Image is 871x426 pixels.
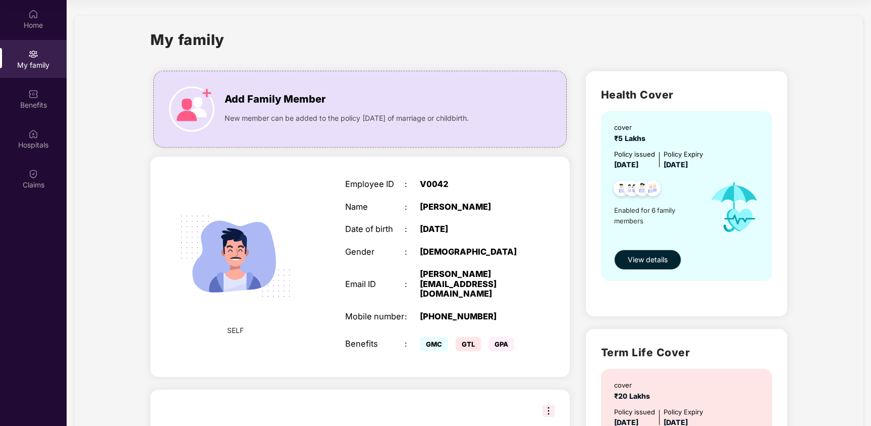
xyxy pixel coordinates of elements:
img: svg+xml;base64,PHN2ZyBpZD0iSG9tZSIgeG1sbnM9Imh0dHA6Ly93d3cudzMub3JnLzIwMDAvc3ZnIiB3aWR0aD0iMjAiIG... [28,9,38,19]
span: ₹5 Lakhs [614,134,649,143]
button: View details [614,250,681,270]
div: Policy Expiry [664,149,703,160]
div: Mobile number [345,312,405,322]
span: View details [628,254,668,265]
div: [DEMOGRAPHIC_DATA] [420,247,524,257]
h1: My family [150,28,225,51]
div: Benefits [345,339,405,349]
div: Employee ID [345,179,405,190]
span: New member can be added to the policy [DATE] of marriage or childbirth. [225,113,469,124]
span: [DATE] [664,160,688,169]
img: icon [169,86,214,132]
img: svg+xml;base64,PHN2ZyB4bWxucz0iaHR0cDovL3d3dy53My5vcmcvMjAwMC9zdmciIHdpZHRoPSI0OC45NDMiIGhlaWdodD... [630,177,655,202]
img: svg+xml;base64,PHN2ZyB4bWxucz0iaHR0cDovL3d3dy53My5vcmcvMjAwMC9zdmciIHdpZHRoPSI0OC45NDMiIGhlaWdodD... [609,177,634,202]
img: svg+xml;base64,PHN2ZyB4bWxucz0iaHR0cDovL3d3dy53My5vcmcvMjAwMC9zdmciIHdpZHRoPSI0OC45MTUiIGhlaWdodD... [620,177,644,202]
div: : [405,224,420,234]
img: svg+xml;base64,PHN2ZyB3aWR0aD0iMjAiIGhlaWdodD0iMjAiIHZpZXdCb3g9IjAgMCAyMCAyMCIgZmlsbD0ibm9uZSIgeG... [28,49,38,59]
img: icon [700,170,769,245]
span: Enabled for 6 family members [614,205,700,226]
h2: Health Cover [601,86,772,103]
img: svg+xml;base64,PHN2ZyBpZD0iQ2xhaW0iIHhtbG5zPSJodHRwOi8vd3d3LnczLm9yZy8yMDAwL3N2ZyIgd2lkdGg9IjIwIi... [28,169,38,179]
div: cover [614,380,654,391]
div: : [405,247,420,257]
div: : [405,179,420,190]
div: : [405,202,420,212]
img: svg+xml;base64,PHN2ZyBpZD0iQmVuZWZpdHMiIHhtbG5zPSJodHRwOi8vd3d3LnczLm9yZy8yMDAwL3N2ZyIgd2lkdGg9Ij... [28,89,38,99]
span: [DATE] [614,160,638,169]
span: SELF [227,325,244,336]
div: : [405,312,420,322]
div: Policy Expiry [664,407,703,417]
span: GTL [456,337,481,351]
div: Date of birth [345,224,405,234]
img: svg+xml;base64,PHN2ZyB4bWxucz0iaHR0cDovL3d3dy53My5vcmcvMjAwMC9zdmciIHdpZHRoPSI0OC45NDMiIGhlaWdodD... [640,177,665,202]
div: : [405,339,420,349]
div: Gender [345,247,405,257]
span: Add Family Member [225,91,325,107]
div: [DATE] [420,224,524,234]
span: GPA [488,337,514,351]
img: svg+xml;base64,PHN2ZyB3aWR0aD0iMzIiIGhlaWdodD0iMzIiIHZpZXdCb3g9IjAgMCAzMiAzMiIgZmlsbD0ibm9uZSIgeG... [542,405,555,417]
img: svg+xml;base64,PHN2ZyB4bWxucz0iaHR0cDovL3d3dy53My5vcmcvMjAwMC9zdmciIHdpZHRoPSIyMjQiIGhlaWdodD0iMT... [167,187,304,324]
div: [PERSON_NAME][EMAIL_ADDRESS][DOMAIN_NAME] [420,269,524,299]
h2: Term Life Cover [601,344,772,361]
div: [PERSON_NAME] [420,202,524,212]
div: [PHONE_NUMBER] [420,312,524,322]
span: GMC [420,337,448,351]
div: Policy issued [614,407,655,417]
div: Email ID [345,279,405,290]
div: V0042 [420,179,524,190]
div: Name [345,202,405,212]
div: : [405,279,420,290]
div: Policy issued [614,149,655,160]
div: cover [614,122,649,133]
img: svg+xml;base64,PHN2ZyBpZD0iSG9zcGl0YWxzIiB4bWxucz0iaHR0cDovL3d3dy53My5vcmcvMjAwMC9zdmciIHdpZHRoPS... [28,129,38,139]
span: ₹20 Lakhs [614,392,654,400]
